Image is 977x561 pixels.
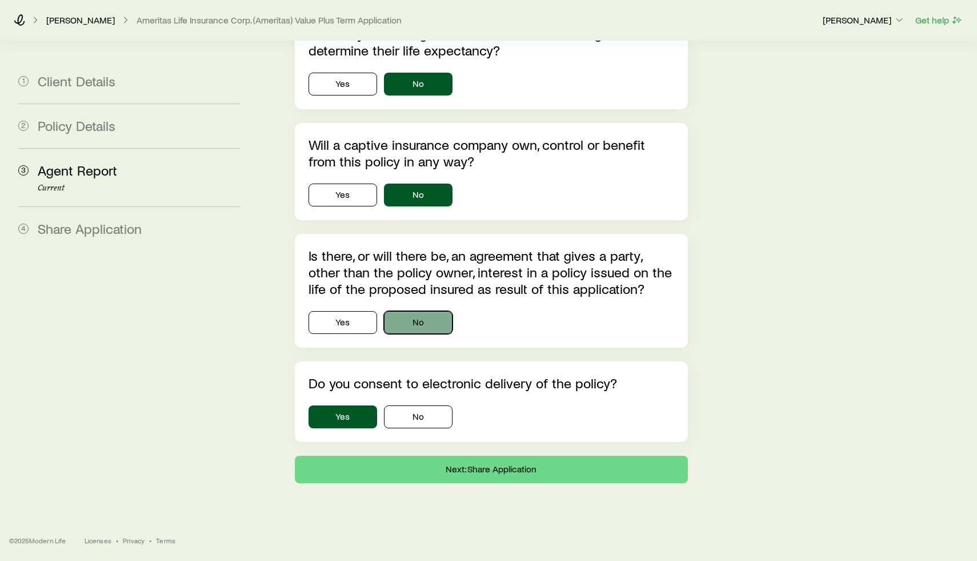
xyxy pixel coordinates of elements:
[309,184,674,206] div: willCaptiveInsuranceCompanyControlOrBenefitPolicy
[309,405,674,428] div: consentsToElectronicDelivery
[384,184,453,206] button: No
[46,15,115,26] a: [PERSON_NAME]
[309,311,674,334] div: isPartyOtherThanOwnerWithInterest
[156,536,175,545] a: Terms
[18,224,29,234] span: 4
[38,73,115,89] span: Client Details
[309,73,377,96] button: Yes
[38,162,117,178] span: Agent Report
[309,311,377,334] button: Yes
[18,165,29,176] span: 3
[136,15,402,26] button: Ameritas Life Insurance Corp. (Ameritas) Value Plus Term Application
[823,14,905,26] p: [PERSON_NAME]
[309,375,617,391] label: Do you consent to electronic delivery of the policy?
[309,247,672,297] label: Is there, or will there be, an agreement that gives a party, other than the policy owner, interes...
[116,536,118,545] span: •
[38,117,115,134] span: Policy Details
[9,536,66,545] p: © 2025 Modern Life
[149,536,151,545] span: •
[295,456,688,483] button: Next: Share Application
[915,14,963,27] button: Get help
[309,136,645,169] label: Will a captive insurance company own, control or benefit from this policy in any way?
[18,121,29,131] span: 2
[384,311,453,334] button: No
[384,73,453,96] button: No
[309,184,377,206] button: Yes
[123,536,145,545] a: Privacy
[38,184,240,193] p: Current
[309,405,377,428] button: Yes
[384,405,453,428] button: No
[309,73,674,96] div: isUsingExternalMedicalEntityForUnderwriting.value
[18,76,29,86] span: 1
[85,536,111,545] a: Licenses
[822,14,906,27] button: [PERSON_NAME]
[38,220,142,237] span: Share Application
